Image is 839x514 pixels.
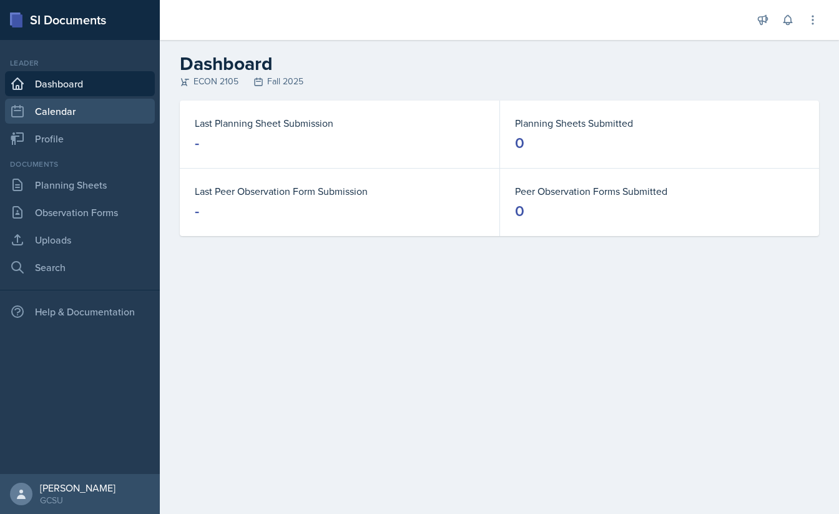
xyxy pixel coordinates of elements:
[40,482,115,494] div: [PERSON_NAME]
[5,299,155,324] div: Help & Documentation
[180,75,819,88] div: ECON 2105 Fall 2025
[195,133,199,153] div: -
[5,99,155,124] a: Calendar
[515,201,524,221] div: 0
[5,57,155,69] div: Leader
[195,184,484,199] dt: Last Peer Observation Form Submission
[180,52,819,75] h2: Dashboard
[5,159,155,170] div: Documents
[5,200,155,225] a: Observation Forms
[5,126,155,151] a: Profile
[5,172,155,197] a: Planning Sheets
[5,71,155,96] a: Dashboard
[195,116,484,131] dt: Last Planning Sheet Submission
[5,255,155,280] a: Search
[515,133,524,153] div: 0
[515,116,804,131] dt: Planning Sheets Submitted
[195,201,199,221] div: -
[5,227,155,252] a: Uploads
[515,184,804,199] dt: Peer Observation Forms Submitted
[40,494,115,507] div: GCSU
